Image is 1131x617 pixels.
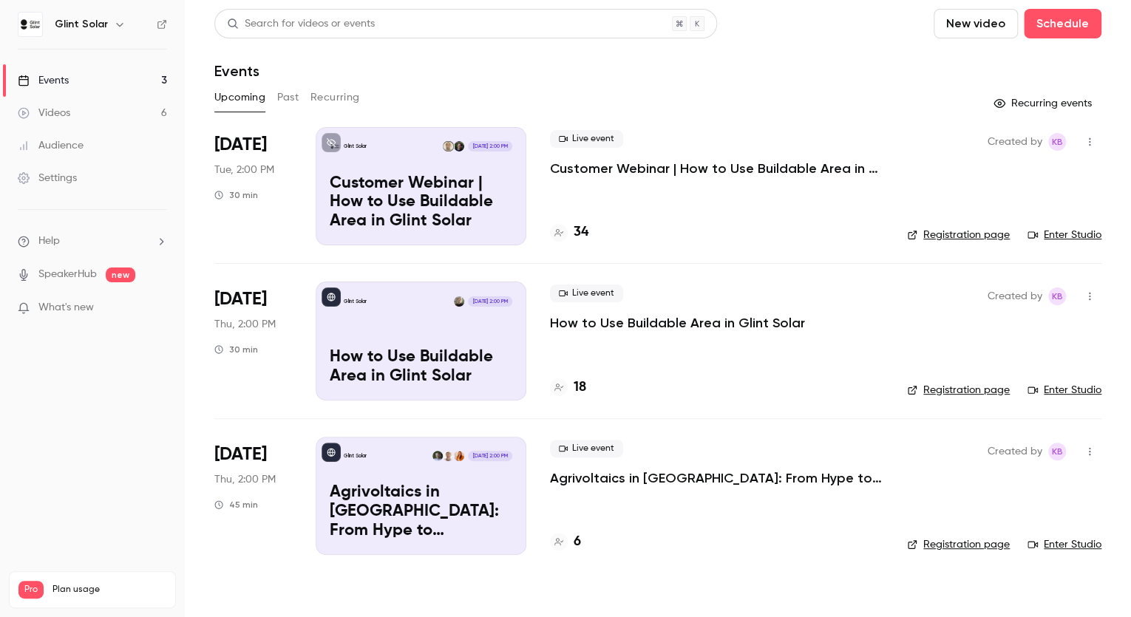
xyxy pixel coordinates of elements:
[106,267,135,282] span: new
[550,469,883,487] a: Agrivoltaics in [GEOGRAPHIC_DATA]: From Hype to Implementation
[316,437,526,555] a: Agrivoltaics in Europe: From Hype to ImplementationGlint SolarLise-Marie BieberEven KvellandHaral...
[1048,443,1066,460] span: Kathy Barrios
[550,130,623,148] span: Live event
[214,472,276,487] span: Thu, 2:00 PM
[277,86,299,109] button: Past
[1052,133,1063,151] span: KB
[432,451,443,461] img: Harald Olderheim
[1028,228,1101,242] a: Enter Studio
[907,383,1010,398] a: Registration page
[988,287,1042,305] span: Created by
[214,287,267,311] span: [DATE]
[988,133,1042,151] span: Created by
[1048,133,1066,151] span: Kathy Barrios
[330,174,512,231] p: Customer Webinar | How to Use Buildable Area in Glint Solar
[214,317,276,332] span: Thu, 2:00 PM
[310,86,360,109] button: Recurring
[574,222,588,242] h4: 34
[550,284,623,302] span: Live event
[214,344,258,355] div: 30 min
[18,138,84,153] div: Audience
[550,222,588,242] a: 34
[907,537,1010,552] a: Registration page
[574,532,581,552] h4: 6
[214,189,258,201] div: 30 min
[468,296,512,307] span: [DATE] 2:00 PM
[987,92,1101,115] button: Recurring events
[18,73,69,88] div: Events
[18,13,42,36] img: Glint Solar
[934,9,1018,38] button: New video
[454,296,464,307] img: Kai Erspamer
[18,581,44,599] span: Pro
[344,452,367,460] p: Glint Solar
[38,233,60,249] span: Help
[1052,443,1063,460] span: KB
[330,348,512,386] p: How to Use Buildable Area in Glint Solar
[18,106,70,120] div: Videos
[443,451,453,461] img: Even Kvelland
[316,282,526,400] a: How to Use Buildable Area in Glint Solar Glint SolarKai Erspamer[DATE] 2:00 PMHow to Use Buildabl...
[1028,537,1101,552] a: Enter Studio
[988,443,1042,460] span: Created by
[316,127,526,245] a: Customer Webinar | How to Use Buildable Area in Glint Solar Glint SolarPatrick ZiolkowskiKersten ...
[550,440,623,457] span: Live event
[214,443,267,466] span: [DATE]
[214,499,258,511] div: 45 min
[214,282,292,400] div: Sep 18 Thu, 2:00 PM (Europe/Berlin)
[38,267,97,282] a: SpeakerHub
[214,127,292,245] div: Sep 16 Tue, 2:00 PM (Europe/Berlin)
[149,301,167,315] iframe: Noticeable Trigger
[18,171,77,185] div: Settings
[227,16,375,32] div: Search for videos or events
[38,300,94,316] span: What's new
[907,228,1010,242] a: Registration page
[1048,287,1066,305] span: Kathy Barrios
[330,483,512,540] p: Agrivoltaics in [GEOGRAPHIC_DATA]: From Hype to Implementation
[52,584,166,596] span: Plan usage
[1024,9,1101,38] button: Schedule
[214,86,265,109] button: Upcoming
[550,378,586,398] a: 18
[454,141,464,151] img: Patrick Ziolkowski
[454,451,464,461] img: Lise-Marie Bieber
[468,141,512,151] span: [DATE] 2:00 PM
[468,451,512,461] span: [DATE] 2:00 PM
[550,160,883,177] a: Customer Webinar | How to Use Buildable Area in Glint Solar
[55,17,108,32] h6: Glint Solar
[214,62,259,80] h1: Events
[344,143,367,150] p: Glint Solar
[1052,287,1063,305] span: KB
[1028,383,1101,398] a: Enter Studio
[550,314,805,332] a: How to Use Buildable Area in Glint Solar
[18,233,167,249] li: help-dropdown-opener
[344,298,367,305] p: Glint Solar
[214,133,267,157] span: [DATE]
[574,378,586,398] h4: 18
[214,437,292,555] div: Sep 25 Thu, 2:00 PM (Europe/Berlin)
[550,532,581,552] a: 6
[443,141,453,151] img: Kersten Williams
[214,163,274,177] span: Tue, 2:00 PM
